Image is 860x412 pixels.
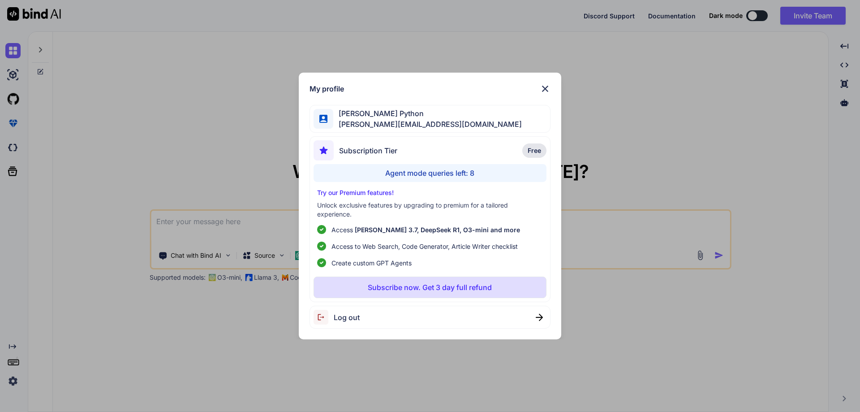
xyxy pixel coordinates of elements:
span: Free [528,146,541,155]
h1: My profile [310,83,344,94]
span: Log out [334,312,360,323]
p: Access [331,225,520,234]
img: checklist [317,258,326,267]
img: subscription [314,140,334,160]
img: logout [314,310,334,325]
span: [PERSON_NAME][EMAIL_ADDRESS][DOMAIN_NAME] [333,119,522,130]
img: profile [319,115,328,123]
button: Subscribe now. Get 3 day full refund [314,277,547,298]
span: Access to Web Search, Code Generator, Article Writer checklist [331,242,518,251]
span: Subscription Tier [339,145,397,156]
img: checklist [317,242,326,251]
img: checklist [317,225,326,234]
p: Try our Premium features! [317,188,543,197]
span: [PERSON_NAME] 3.7, DeepSeek R1, O3-mini and more [355,226,520,234]
span: Create custom GPT Agents [331,258,412,268]
img: close [540,83,550,94]
div: Agent mode queries left: 8 [314,164,547,182]
span: [PERSON_NAME] Python [333,108,522,119]
img: close [536,314,543,321]
p: Unlock exclusive features by upgrading to premium for a tailored experience. [317,201,543,219]
p: Subscribe now. Get 3 day full refund [368,282,492,293]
